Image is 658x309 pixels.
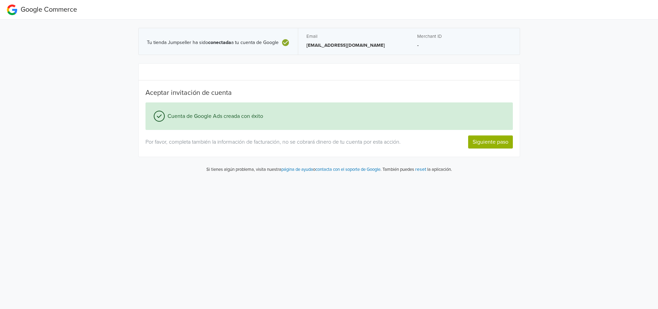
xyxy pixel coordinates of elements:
[165,112,263,120] span: Cuenta de Google Ads creada con éxito
[306,42,401,49] p: [EMAIL_ADDRESS][DOMAIN_NAME]
[145,89,513,97] h5: Aceptar invitación de cuenta
[417,34,511,39] h5: Merchant ID
[281,167,313,172] a: página de ayuda
[417,42,511,49] p: -
[381,165,452,173] p: También puedes la aplicación.
[315,167,380,172] a: contacta con el soporte de Google
[468,135,513,148] button: Siguiente paso
[206,166,381,173] p: Si tienes algún problema, visita nuestra o .
[21,5,77,14] span: Google Commerce
[145,138,419,146] p: Por favor, completa también la información de facturación, no se cobrará dinero de tu cuenta por ...
[147,40,279,46] span: Tu tienda Jumpseller ha sido a tu cuenta de Google
[208,40,231,45] b: conectada
[415,165,426,173] button: reset
[306,34,401,39] h5: Email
